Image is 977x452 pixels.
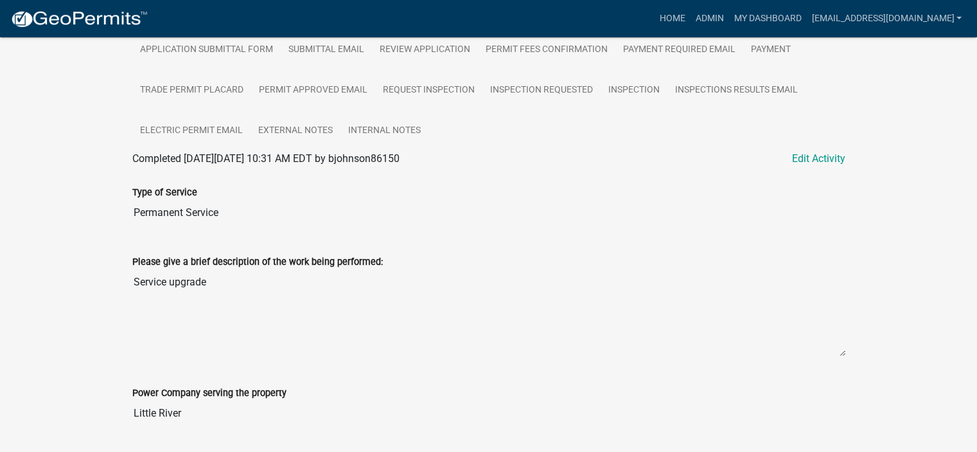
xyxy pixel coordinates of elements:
span: Completed [DATE][DATE] 10:31 AM EDT by bjohnson86150 [132,152,400,165]
a: Admin [690,6,728,31]
a: Application Submittal Form [132,30,281,71]
a: Inspection [601,70,667,111]
a: Electric Permit Email [132,111,251,152]
label: Type of Service [132,188,197,197]
a: Request Inspection [375,70,482,111]
a: Inspection Requested [482,70,601,111]
a: Trade Permit Placard [132,70,251,111]
a: My Dashboard [728,6,806,31]
textarea: Service upgrade [132,269,845,357]
a: Payment Required Email [615,30,743,71]
a: Home [654,6,690,31]
label: Please give a brief description of the work being performed: [132,258,383,267]
a: [EMAIL_ADDRESS][DOMAIN_NAME] [806,6,967,31]
a: Permit Fees Confirmation [478,30,615,71]
a: External Notes [251,111,340,152]
a: Payment [743,30,798,71]
label: Power Company serving the property [132,389,286,398]
a: Edit Activity [792,151,845,167]
a: Review Application [372,30,478,71]
a: Inspections Results Email [667,70,805,111]
a: Submittal Email [281,30,372,71]
a: Permit Approved Email [251,70,375,111]
a: Internal Notes [340,111,428,152]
